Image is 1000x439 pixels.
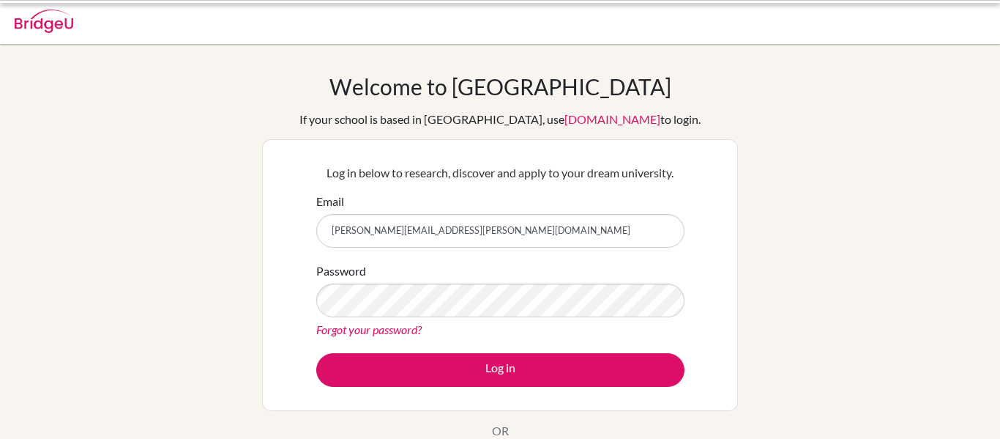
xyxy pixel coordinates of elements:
[316,164,684,182] p: Log in below to research, discover and apply to your dream university.
[316,322,422,336] a: Forgot your password?
[316,262,366,280] label: Password
[316,353,684,387] button: Log in
[564,112,660,126] a: [DOMAIN_NAME]
[316,193,344,210] label: Email
[329,73,671,100] h1: Welcome to [GEOGRAPHIC_DATA]
[15,10,73,33] img: Bridge-U
[299,111,701,128] div: If your school is based in [GEOGRAPHIC_DATA], use to login.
